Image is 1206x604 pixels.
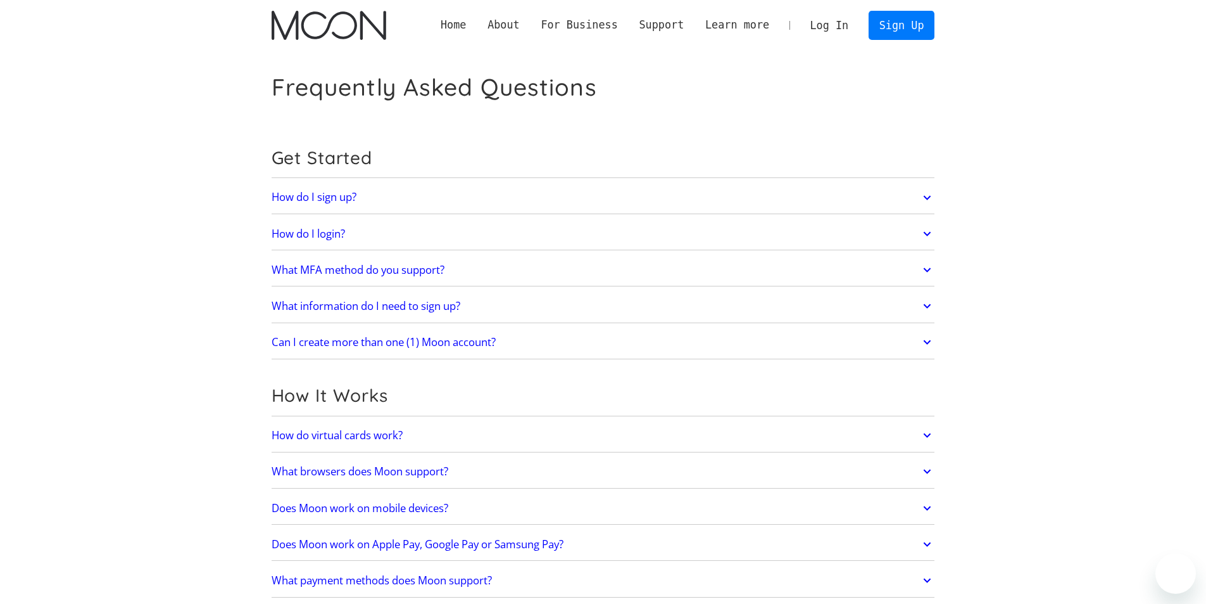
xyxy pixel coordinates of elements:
a: Does Moon work on mobile devices? [272,495,935,522]
div: Learn more [705,17,769,33]
h2: How do I sign up? [272,191,356,203]
a: Can I create more than one (1) Moon account? [272,329,935,356]
img: Moon Logo [272,11,386,40]
div: For Business [541,17,617,33]
a: Log In [800,11,859,39]
a: How do I login? [272,221,935,247]
h2: How It Works [272,385,935,406]
div: Support [639,17,684,33]
div: Support [629,17,694,33]
h2: Can I create more than one (1) Moon account? [272,336,496,349]
h2: How do I login? [272,228,345,240]
a: Sign Up [869,11,934,39]
div: About [487,17,520,33]
a: What payment methods does Moon support? [272,567,935,594]
h2: What MFA method do you support? [272,264,444,276]
div: Learn more [694,17,780,33]
h2: How do virtual cards work? [272,429,403,442]
h2: Does Moon work on mobile devices? [272,502,448,515]
h2: What information do I need to sign up? [272,300,460,312]
a: How do I sign up? [272,184,935,211]
a: What browsers does Moon support? [272,458,935,485]
a: Does Moon work on Apple Pay, Google Pay or Samsung Pay? [272,531,935,558]
a: home [272,11,386,40]
iframe: Button to launch messaging window [1155,553,1196,594]
div: About [477,17,530,33]
div: For Business [531,17,629,33]
a: Home [430,17,477,33]
a: What information do I need to sign up? [272,293,935,319]
h2: What payment methods does Moon support? [272,574,492,587]
a: What MFA method do you support? [272,257,935,283]
h2: Does Moon work on Apple Pay, Google Pay or Samsung Pay? [272,538,563,551]
h1: Frequently Asked Questions [272,73,597,101]
h2: Get Started [272,147,935,169]
a: How do virtual cards work? [272,422,935,449]
h2: What browsers does Moon support? [272,465,448,478]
